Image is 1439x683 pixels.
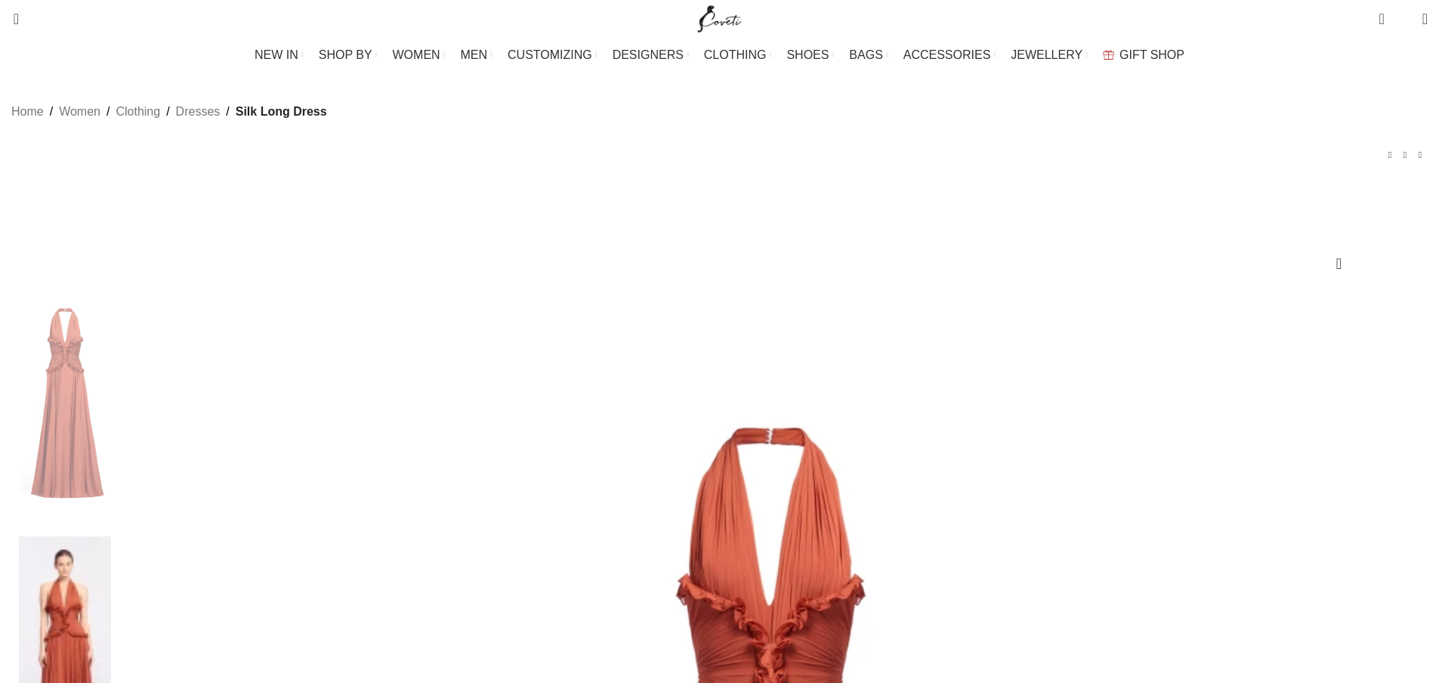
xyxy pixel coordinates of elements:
[1103,40,1184,70] a: GIFT SHOP
[1382,147,1397,162] a: Previous product
[704,48,767,62] span: CLOTHING
[613,48,684,62] span: DESIGNERS
[4,4,19,34] a: Search
[255,40,304,70] a: NEW IN
[1011,40,1088,70] a: JEWELLERY
[849,40,888,70] a: BAGS
[1011,48,1082,62] span: JEWELLERY
[1103,50,1114,60] img: GiftBag
[19,280,111,529] img: Elie Saab Silk Long Dress in Orange featuring Ruffle Details – Luxury Designer Fashion at Coveti.
[903,48,991,62] span: ACCESSORIES
[1413,147,1428,162] a: Next product
[508,40,598,70] a: CUSTOMIZING
[1119,48,1184,62] span: GIFT SHOP
[319,48,372,62] span: SHOP BY
[1399,15,1410,26] span: 0
[176,102,221,122] a: Dresses
[1380,8,1391,19] span: 0
[11,102,327,122] nav: Breadcrumb
[236,102,327,122] span: Silk Long Dress
[694,11,745,24] a: Site logo
[613,40,689,70] a: DESIGNERS
[255,48,298,62] span: NEW IN
[11,102,44,122] a: Home
[1396,4,1411,34] div: My Wishlist
[903,40,996,70] a: ACCESSORIES
[59,102,100,122] a: Women
[508,48,592,62] span: CUSTOMIZING
[461,40,493,70] a: MEN
[393,40,446,70] a: WOMEN
[4,40,1435,70] div: Main navigation
[704,40,772,70] a: CLOTHING
[1371,4,1391,34] a: 0
[786,40,834,70] a: SHOES
[849,48,882,62] span: BAGS
[786,48,829,62] span: SHOES
[393,48,440,62] span: WOMEN
[116,102,160,122] a: Clothing
[319,40,378,70] a: SHOP BY
[461,48,488,62] span: MEN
